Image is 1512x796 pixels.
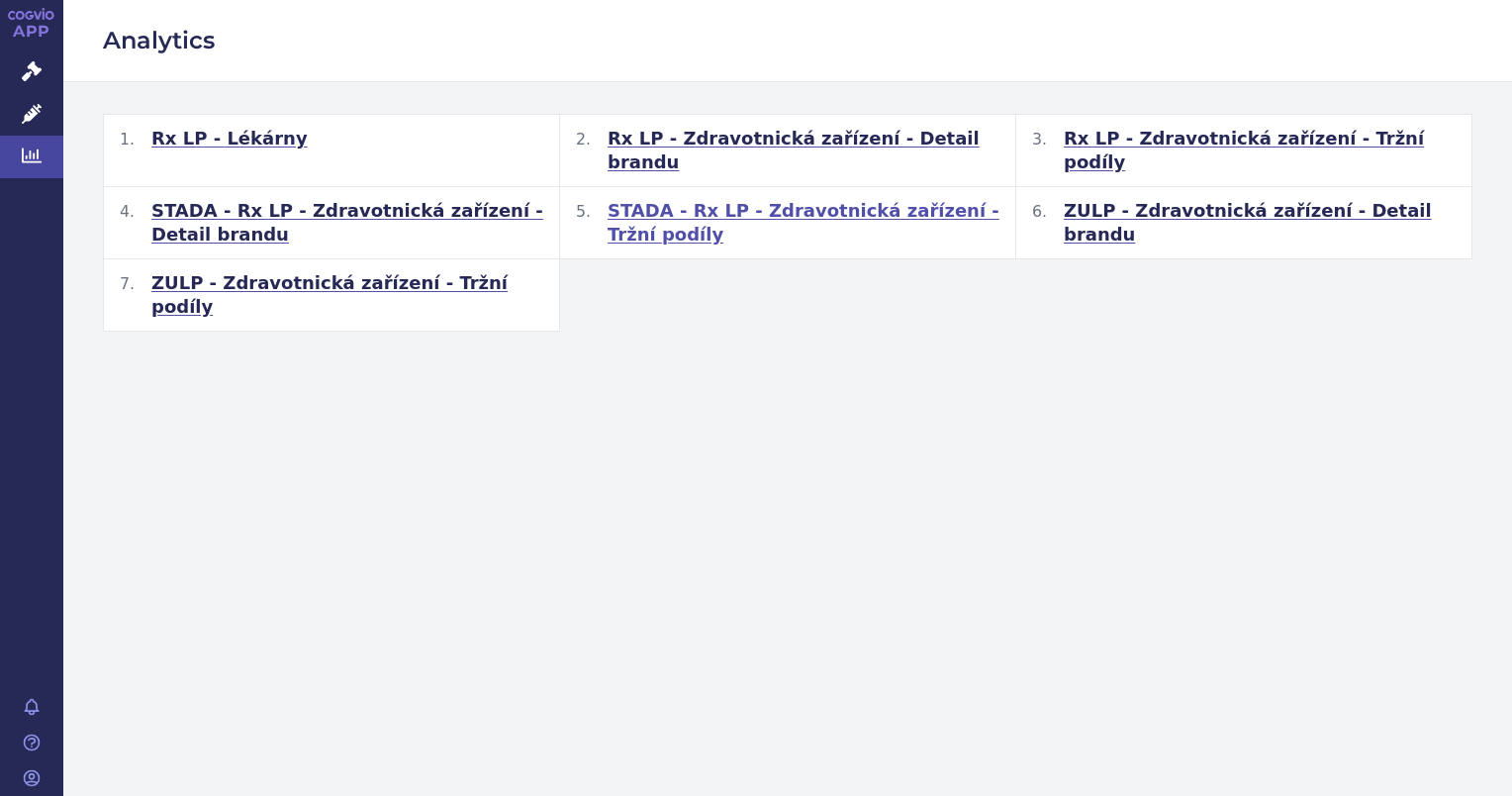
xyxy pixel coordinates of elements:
[608,199,999,247] span: STADA - Rx LP - Zdravotnická zařízení - Tržní podíly
[1064,127,1456,174] span: Rx LP - Zdravotnická zařízení - Tržní podíly
[104,259,560,332] button: ZULP - Zdravotnická zařízení - Tržní podíly
[103,24,1472,57] h2: Analytics
[608,127,999,174] span: Rx LP - Zdravotnická zařízení - Detail brandu
[560,187,1016,259] button: STADA - Rx LP - Zdravotnická zařízení - Tržní podíly
[151,127,308,150] span: Rx LP - Lékárny
[151,199,543,247] span: STADA - Rx LP - Zdravotnická zařízení - Detail brandu
[104,187,560,259] button: STADA - Rx LP - Zdravotnická zařízení - Detail brandu
[1016,187,1472,259] button: ZULP - Zdravotnická zařízení - Detail brandu
[104,115,560,187] button: Rx LP - Lékárny
[560,115,1016,187] button: Rx LP - Zdravotnická zařízení - Detail brandu
[1064,199,1456,247] span: ZULP - Zdravotnická zařízení - Detail brandu
[1016,115,1472,187] button: Rx LP - Zdravotnická zařízení - Tržní podíly
[151,271,543,319] span: ZULP - Zdravotnická zařízení - Tržní podíly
